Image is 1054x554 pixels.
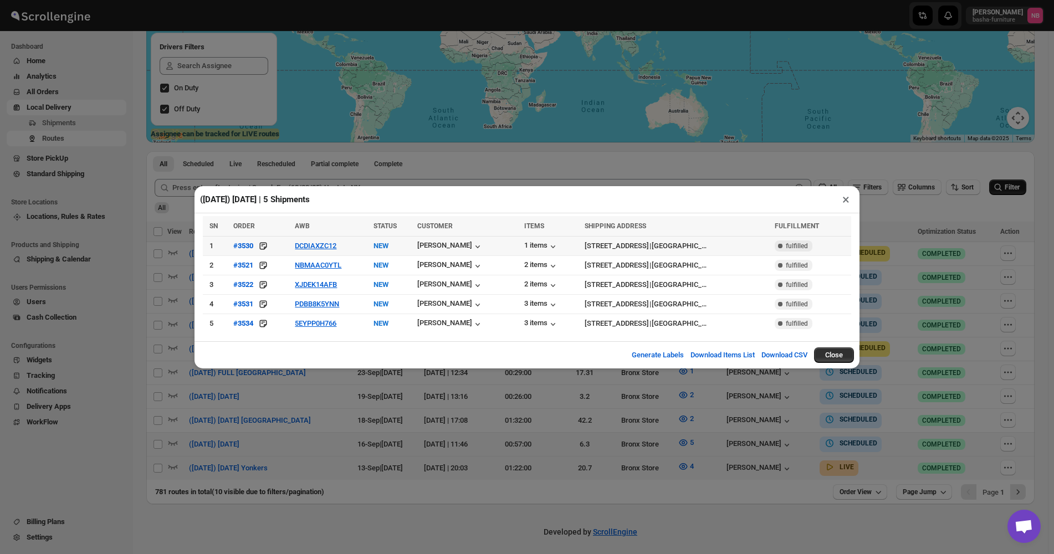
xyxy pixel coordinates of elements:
button: [PERSON_NAME] [417,241,483,252]
div: [STREET_ADDRESS] [585,299,649,310]
span: NEW [373,280,388,289]
button: Generate Labels [625,344,690,366]
button: 1 items [524,241,559,252]
span: fulfilled [786,261,808,270]
div: #3534 [233,319,253,327]
button: PDBB8K5YNN [295,300,339,308]
span: fulfilled [786,319,808,328]
div: [GEOGRAPHIC_DATA] [652,318,707,329]
div: #3521 [233,261,253,269]
span: ITEMS [524,222,544,230]
td: 1 [203,236,230,255]
td: 4 [203,294,230,314]
div: #3530 [233,242,253,250]
span: fulfilled [786,300,808,309]
button: Download Items List [684,344,761,366]
div: [GEOGRAPHIC_DATA] [652,299,707,310]
div: #3522 [233,280,253,289]
div: [GEOGRAPHIC_DATA] [652,240,707,252]
button: × [838,192,854,207]
button: #3530 [233,240,253,252]
div: [STREET_ADDRESS] [585,318,649,329]
button: NBMAAC0YTL [295,261,341,269]
div: | [585,240,768,252]
button: #3521 [233,260,253,271]
button: [PERSON_NAME] [417,280,483,291]
button: Download CSV [755,344,814,366]
div: | [585,318,768,329]
button: #3531 [233,299,253,310]
span: ORDER [233,222,255,230]
button: [PERSON_NAME] [417,319,483,330]
span: NEW [373,242,388,250]
div: [STREET_ADDRESS] [585,240,649,252]
span: SN [209,222,218,230]
div: [STREET_ADDRESS] [585,260,649,271]
div: [STREET_ADDRESS] [585,279,649,290]
div: [GEOGRAPHIC_DATA] [652,260,707,271]
span: NEW [373,319,388,327]
button: [PERSON_NAME] [417,260,483,271]
span: SHIPPING ADDRESS [585,222,646,230]
div: [GEOGRAPHIC_DATA] [652,279,707,290]
div: | [585,260,768,271]
span: NEW [373,261,388,269]
button: XJDEK14AFB [295,280,337,289]
td: 2 [203,255,230,275]
div: | [585,299,768,310]
div: Open chat [1007,510,1041,543]
span: STATUS [373,222,397,230]
button: #3522 [233,279,253,290]
span: NEW [373,300,388,308]
span: fulfilled [786,242,808,250]
button: 2 items [524,260,559,271]
h2: ([DATE]) [DATE] | 5 Shipments [200,194,310,205]
td: 3 [203,275,230,294]
button: #3534 [233,318,253,329]
span: fulfilled [786,280,808,289]
button: Close [814,347,854,363]
button: [PERSON_NAME] [417,299,483,310]
div: #3531 [233,300,253,308]
button: 2 items [524,280,559,291]
button: 3 items [524,319,559,330]
div: | [585,279,768,290]
td: 5 [203,314,230,333]
button: 5EYPP0H766 [295,319,336,327]
span: CUSTOMER [417,222,453,230]
button: 3 items [524,299,559,310]
button: DCDIAXZC12 [295,242,336,250]
span: AWB [295,222,310,230]
span: FULFILLMENT [775,222,819,230]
